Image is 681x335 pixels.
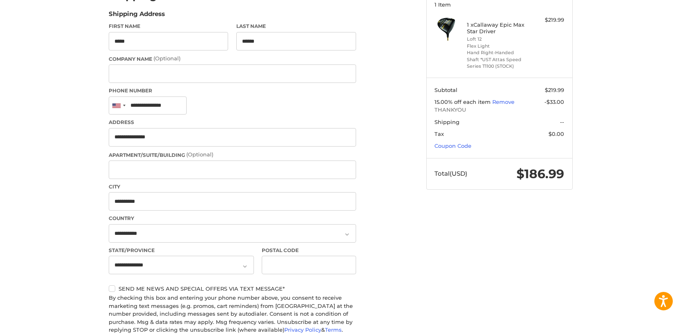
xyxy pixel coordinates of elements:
label: City [109,183,356,190]
a: Terms [325,326,342,333]
li: Shaft *UST Attas Speed Series T1100 (STOCK) [467,56,530,70]
div: By checking this box and entering your phone number above, you consent to receive marketing text ... [109,294,356,334]
small: (Optional) [153,55,181,62]
li: Loft 12 [467,36,530,43]
li: Hand Right-Handed [467,49,530,56]
label: Postal Code [262,247,356,254]
span: Tax [434,131,444,137]
label: Address [109,119,356,126]
label: Send me news and special offers via text message* [109,285,356,292]
span: 15.00% off each item [434,99,492,105]
label: Apartment/Suite/Building [109,151,356,159]
span: Shipping [434,119,459,125]
label: First Name [109,23,229,30]
span: $0.00 [548,131,564,137]
span: -$33.00 [544,99,564,105]
label: Company Name [109,55,356,63]
label: Phone Number [109,87,356,94]
a: Coupon Code [434,142,471,149]
span: -- [560,119,564,125]
h3: 1 Item [434,1,564,8]
iframe: Google Customer Reviews [613,313,681,335]
legend: Shipping Address [109,9,165,23]
a: Remove [492,99,514,105]
span: $219.99 [545,87,564,93]
label: State/Province [109,247,254,254]
li: Flex Light [467,43,530,50]
div: United States: +1 [109,97,128,115]
span: Subtotal [434,87,457,93]
label: Last Name [236,23,356,30]
span: THANKYOU [434,106,564,114]
span: Total (USD) [434,170,467,177]
span: $186.99 [516,166,564,181]
label: Country [109,215,356,222]
a: Privacy Policy [284,326,321,333]
div: $219.99 [532,16,564,24]
small: (Optional) [186,151,213,158]
h4: 1 x Callaway Epic Max Star Driver [467,21,530,35]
